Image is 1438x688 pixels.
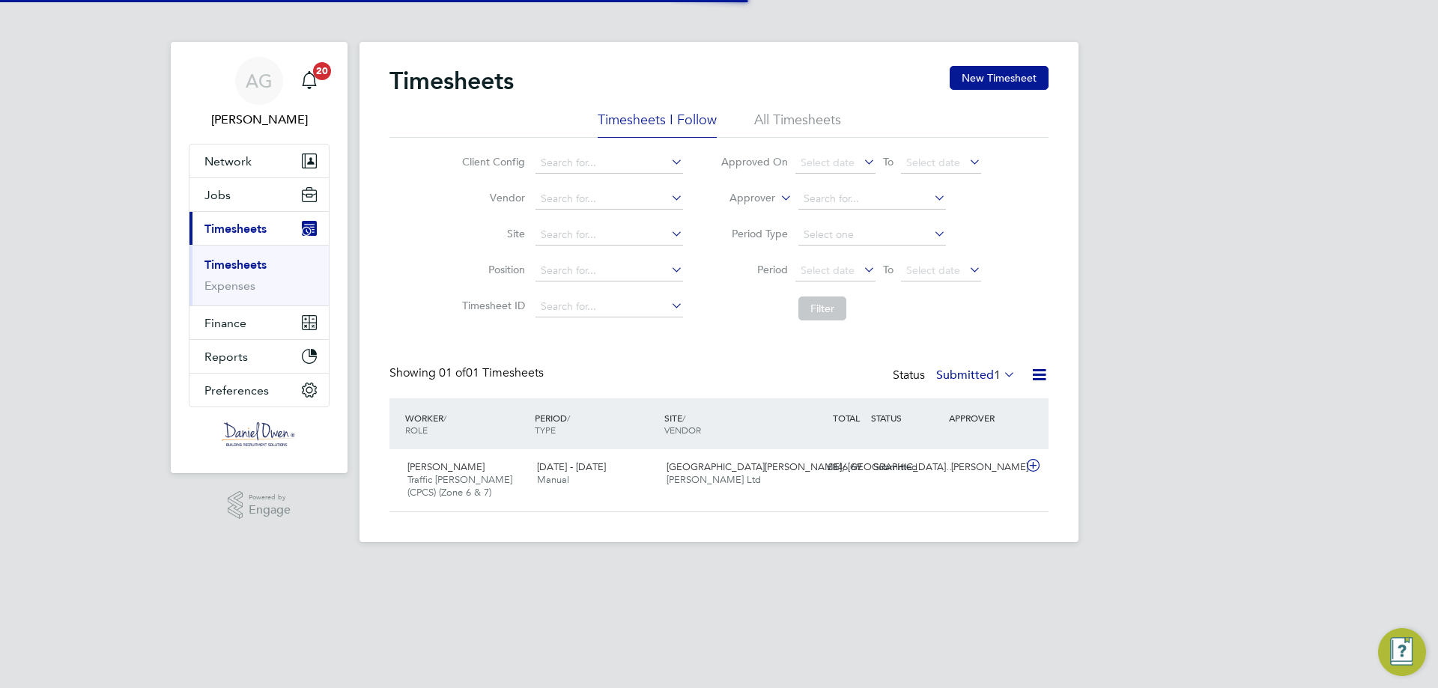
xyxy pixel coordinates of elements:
span: 1 [994,368,1001,383]
button: Engage Resource Center [1378,628,1426,676]
span: ROLE [405,424,428,436]
div: Showing [389,365,547,381]
div: Status [893,365,1019,386]
span: TYPE [535,424,556,436]
span: [PERSON_NAME] [407,460,485,473]
span: Jobs [204,188,231,202]
input: Search for... [536,296,683,317]
div: APPROVER [945,404,1023,431]
input: Search for... [536,225,683,246]
a: Go to home page [189,422,330,446]
span: / [682,412,685,424]
div: PERIOD [531,404,661,443]
button: New Timesheet [950,66,1049,90]
span: [GEOGRAPHIC_DATA][PERSON_NAME], [GEOGRAPHIC_DATA]… [667,460,956,473]
label: Position [458,263,525,276]
button: Jobs [189,178,329,211]
span: / [567,412,570,424]
span: TOTAL [833,412,860,424]
span: Engage [249,504,291,517]
button: Finance [189,306,329,339]
input: Search for... [536,153,683,174]
span: To [879,260,898,279]
span: 01 Timesheets [439,365,544,380]
button: Network [189,144,329,177]
span: Manual [537,473,569,486]
nav: Main navigation [171,42,348,473]
span: Select date [906,156,960,169]
button: Reports [189,340,329,373]
div: Timesheets [189,245,329,305]
div: WORKER [401,404,531,443]
input: Search for... [536,261,683,281]
div: STATUS [867,404,945,431]
span: To [879,152,898,171]
a: 20 [294,57,324,105]
span: Powered by [249,491,291,504]
img: danielowen-logo-retina.png [222,422,297,446]
div: £846.69 [789,455,867,480]
label: Timesheet ID [458,299,525,312]
a: AG[PERSON_NAME] [189,57,330,129]
a: Powered byEngage [228,491,291,520]
button: Filter [798,296,846,320]
label: Approved On [720,155,788,168]
label: Period [720,263,788,276]
span: VENDOR [664,424,701,436]
span: Preferences [204,383,269,398]
label: Client Config [458,155,525,168]
div: SITE [661,404,790,443]
label: Period Type [720,227,788,240]
span: Timesheets [204,222,267,236]
span: Traffic [PERSON_NAME] (CPCS) (Zone 6 & 7) [407,473,512,499]
span: 20 [313,62,331,80]
span: Network [204,154,252,168]
label: Approver [708,191,775,206]
input: Search for... [798,189,946,210]
span: Select date [906,264,960,277]
label: Submitted [936,368,1016,383]
span: Select date [801,156,855,169]
span: Finance [204,316,246,330]
span: [PERSON_NAME] Ltd [667,473,761,486]
a: Timesheets [204,258,267,272]
li: All Timesheets [754,111,841,138]
span: 01 of [439,365,466,380]
span: [DATE] - [DATE] [537,460,606,473]
label: Vendor [458,191,525,204]
div: Submitted [867,455,945,480]
button: Preferences [189,374,329,407]
span: Select date [801,264,855,277]
label: Site [458,227,525,240]
input: Search for... [536,189,683,210]
span: / [443,412,446,424]
span: Reports [204,350,248,364]
input: Select one [798,225,946,246]
span: Amy Garcia [189,111,330,129]
span: AG [246,71,273,91]
a: Expenses [204,278,255,293]
button: Timesheets [189,212,329,245]
li: Timesheets I Follow [598,111,717,138]
h2: Timesheets [389,66,514,96]
div: [PERSON_NAME] [945,455,1023,480]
